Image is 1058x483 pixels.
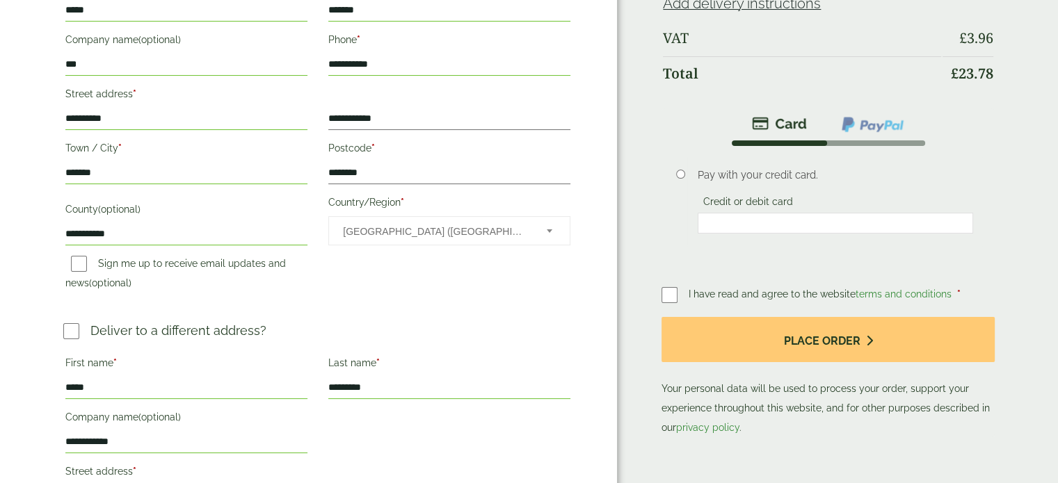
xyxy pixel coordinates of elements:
[113,357,117,368] abbr: required
[357,34,360,45] abbr: required
[328,216,570,245] span: Country/Region
[98,204,141,215] span: (optional)
[371,142,375,154] abbr: required
[65,258,286,293] label: Sign me up to receive email updates and news
[138,411,181,423] span: (optional)
[689,288,954,300] span: I have read and agree to the website
[328,353,570,377] label: Last name
[752,115,807,132] img: stripe.png
[90,321,266,340] p: Deliver to a different address?
[328,30,570,54] label: Phone
[118,142,122,154] abbr: required
[328,193,570,216] label: Country/Region
[65,353,307,377] label: First name
[959,28,993,47] bdi: 3.96
[663,22,941,55] th: VAT
[662,317,995,437] p: Your personal data will be used to process your order, support your experience throughout this we...
[856,288,952,300] a: terms and conditions
[65,84,307,108] label: Street address
[698,167,973,183] p: Pay with your credit card.
[65,30,307,54] label: Company name
[702,217,969,229] iframe: Secure card payment input frame
[698,196,799,211] label: Credit or debit card
[662,317,995,362] button: Place order
[401,197,404,208] abbr: required
[65,199,307,223] label: County
[65,138,307,162] label: Town / City
[951,64,993,83] bdi: 23.78
[676,422,739,433] a: privacy policy
[376,357,380,368] abbr: required
[65,407,307,431] label: Company name
[133,88,136,99] abbr: required
[89,277,131,288] span: (optional)
[328,138,570,162] label: Postcode
[840,115,905,133] img: ppcp-gateway.png
[951,64,959,83] span: £
[959,28,967,47] span: £
[71,256,87,272] input: Sign me up to receive email updates and news(optional)
[663,56,941,90] th: Total
[138,34,181,45] span: (optional)
[133,466,136,477] abbr: required
[957,288,961,300] abbr: required
[343,217,528,246] span: United Kingdom (UK)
